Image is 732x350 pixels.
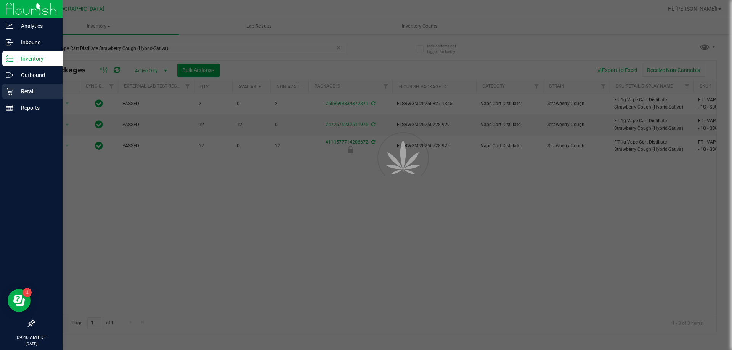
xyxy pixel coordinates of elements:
[13,54,59,63] p: Inventory
[6,88,13,95] inline-svg: Retail
[22,288,32,297] iframe: Resource center unread badge
[13,38,59,47] p: Inbound
[13,70,59,80] p: Outbound
[6,55,13,62] inline-svg: Inventory
[13,103,59,112] p: Reports
[8,289,30,312] iframe: Resource center
[3,341,59,347] p: [DATE]
[3,334,59,341] p: 09:46 AM EDT
[6,104,13,112] inline-svg: Reports
[6,22,13,30] inline-svg: Analytics
[13,87,59,96] p: Retail
[6,71,13,79] inline-svg: Outbound
[13,21,59,30] p: Analytics
[6,38,13,46] inline-svg: Inbound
